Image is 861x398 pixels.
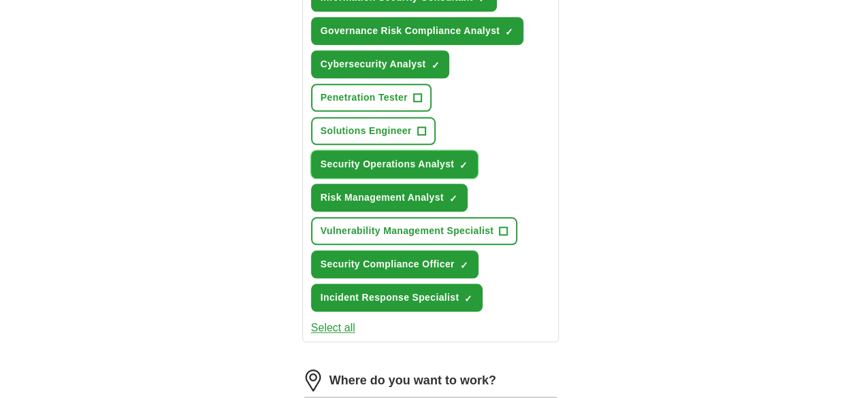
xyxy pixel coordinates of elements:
[321,224,493,238] span: Vulnerability Management Specialist
[459,160,468,171] span: ✓
[311,284,483,312] button: Incident Response Specialist✓
[321,157,454,171] span: Security Operations Analyst
[464,293,472,304] span: ✓
[311,250,478,278] button: Security Compliance Officer✓
[311,117,436,145] button: Solutions Engineer
[311,50,450,78] button: Cybersecurity Analyst✓
[321,124,412,138] span: Solutions Engineer
[321,257,455,271] span: Security Compliance Officer
[329,371,496,390] label: Where do you want to work?
[302,369,324,391] img: location.png
[311,17,523,45] button: Governance Risk Compliance Analyst✓
[311,184,468,212] button: Risk Management Analyst✓
[311,84,432,112] button: Penetration Tester
[311,217,517,245] button: Vulnerability Management Specialist
[311,320,355,336] button: Select all
[449,193,457,204] span: ✓
[311,150,478,178] button: Security Operations Analyst✓
[505,27,513,37] span: ✓
[321,90,408,105] span: Penetration Tester
[321,57,426,71] span: Cybersecurity Analyst
[460,260,468,271] span: ✓
[431,60,439,71] span: ✓
[321,190,444,205] span: Risk Management Analyst
[321,291,459,305] span: Incident Response Specialist
[321,24,500,38] span: Governance Risk Compliance Analyst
